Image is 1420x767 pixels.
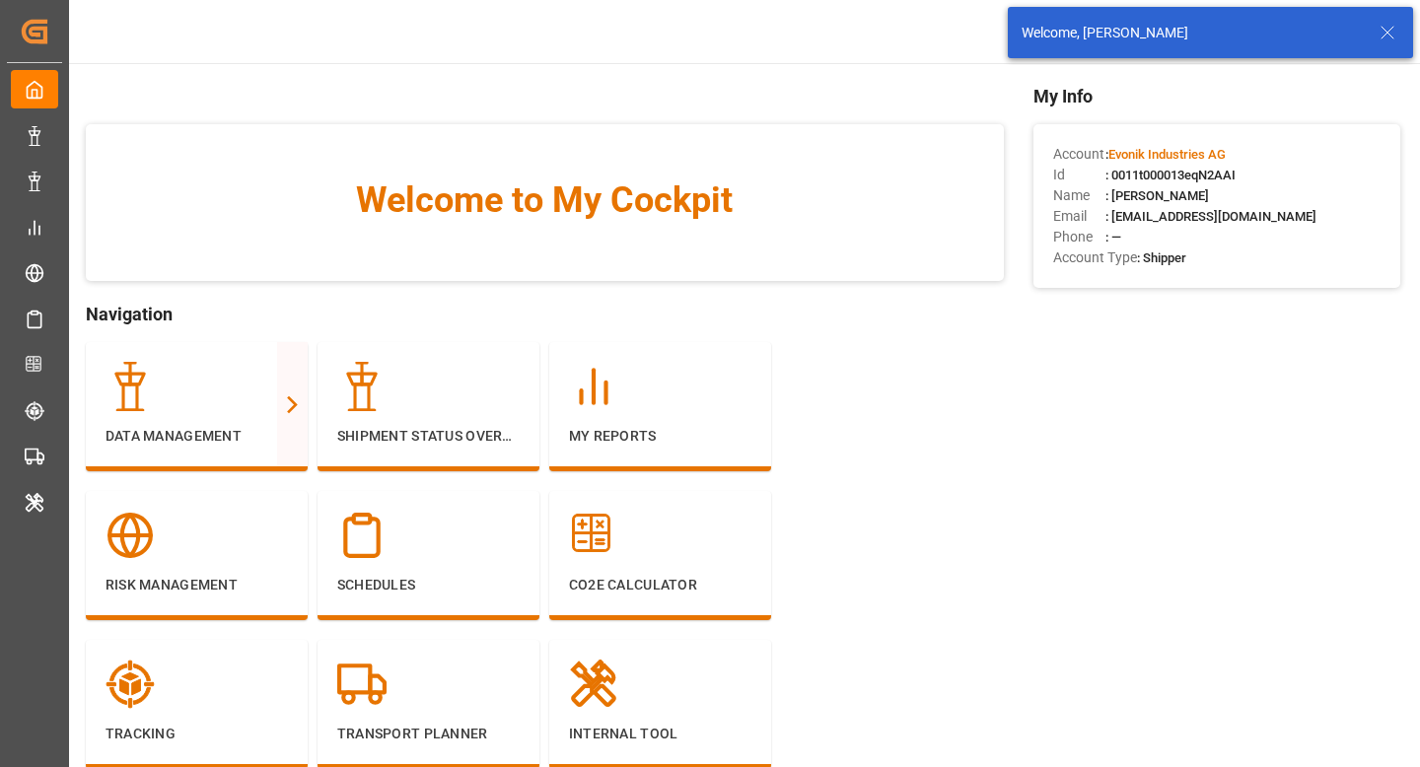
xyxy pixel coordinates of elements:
[106,426,288,447] p: Data Management
[337,724,520,744] p: Transport Planner
[1105,188,1209,203] span: : [PERSON_NAME]
[569,724,751,744] p: Internal Tool
[86,301,1004,327] span: Navigation
[1137,250,1186,265] span: : Shipper
[569,426,751,447] p: My Reports
[1033,83,1400,109] span: My Info
[1053,206,1105,227] span: Email
[1105,168,1236,182] span: : 0011t000013eqN2AAI
[337,426,520,447] p: Shipment Status Overview
[125,174,964,227] span: Welcome to My Cockpit
[569,575,751,595] p: CO2e Calculator
[1022,23,1361,43] div: Welcome, [PERSON_NAME]
[1053,165,1105,185] span: Id
[1105,209,1316,224] span: : [EMAIL_ADDRESS][DOMAIN_NAME]
[106,724,288,744] p: Tracking
[1105,147,1226,162] span: :
[1108,147,1226,162] span: Evonik Industries AG
[337,575,520,595] p: Schedules
[1053,247,1137,268] span: Account Type
[1053,227,1105,247] span: Phone
[1053,144,1105,165] span: Account
[106,575,288,595] p: Risk Management
[1053,185,1105,206] span: Name
[1105,230,1121,244] span: : —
